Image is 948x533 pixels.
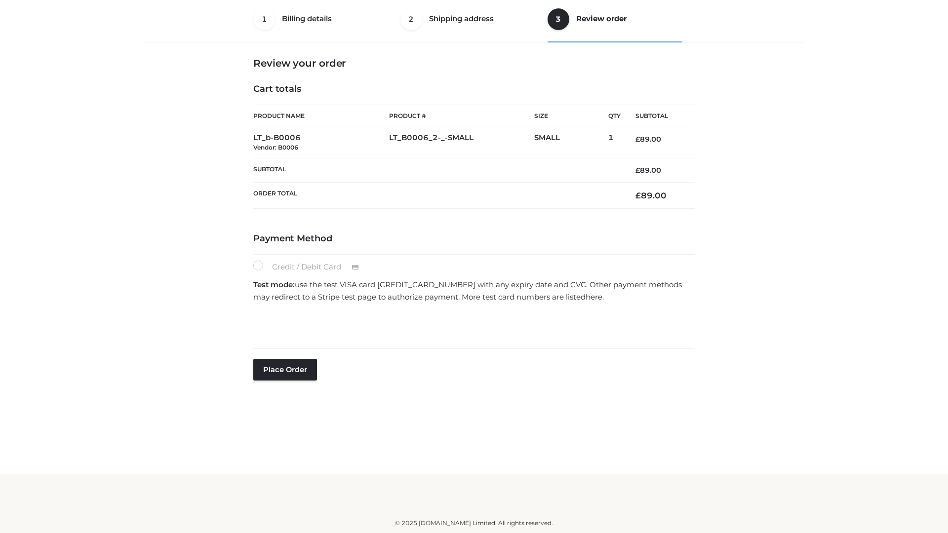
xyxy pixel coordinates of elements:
h4: Cart totals [253,84,695,95]
span: £ [635,166,640,175]
span: £ [635,135,640,144]
div: © 2025 [DOMAIN_NAME] Limited. All rights reserved. [147,518,801,528]
label: Credit / Debit Card [253,261,369,273]
h3: Review your order [253,57,695,69]
h4: Payment Method [253,233,695,244]
bdi: 89.00 [635,135,661,144]
span: £ [635,190,641,200]
a: here [586,292,602,302]
td: 1 [608,127,621,158]
strong: Test mode: [253,280,295,289]
img: Credit / Debit Card [346,262,364,273]
td: SMALL [534,127,608,158]
th: Product Name [253,105,389,127]
iframe: Secure payment input frame [251,306,693,343]
bdi: 89.00 [635,190,667,200]
th: Order Total [253,183,621,209]
th: Subtotal [253,158,621,182]
th: Product # [389,105,534,127]
th: Size [534,105,603,127]
th: Qty [608,105,621,127]
button: Place order [253,359,317,381]
td: LT_B0006_2-_-SMALL [389,127,534,158]
small: Vendor: B0006 [253,144,298,151]
th: Subtotal [621,105,695,127]
td: LT_b-B0006 [253,127,389,158]
bdi: 89.00 [635,166,661,175]
p: use the test VISA card [CREDIT_CARD_NUMBER] with any expiry date and CVC. Other payment methods m... [253,278,695,304]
